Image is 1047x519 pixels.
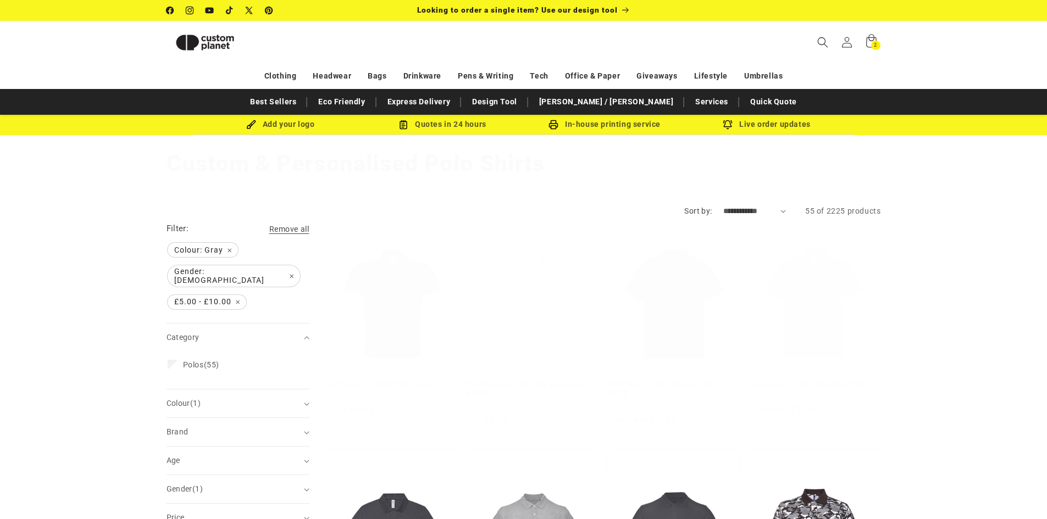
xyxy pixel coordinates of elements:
[246,120,256,130] img: Brush Icon
[466,380,600,399] a: Pacific Grey - B&C My Eco Polo 65/35
[636,66,677,86] a: Giveaways
[467,92,523,111] a: Design Tool
[245,92,302,111] a: Best Sellers
[167,333,200,342] span: Category
[167,222,189,235] h2: Filter:
[264,66,297,86] a: Clothing
[168,295,246,309] span: £5.00 - £10.00
[811,30,835,54] summary: Search
[458,66,513,86] a: Pens & Writing
[723,120,733,130] img: Order updates
[607,380,741,399] a: Dark Grey* - B&C My Eco Polo 65/35
[167,447,309,475] summary: Age (0 selected)
[565,66,620,86] a: Office & Paper
[747,449,881,475] button: Request Quote
[167,295,247,309] a: £5.00 - £10.00
[162,21,280,64] a: Custom Planet
[313,66,351,86] a: Headwear
[167,149,881,178] h1: Custom & Personalised Polo Shirts
[269,222,309,236] a: Remove all
[167,25,243,60] img: Custom Planet
[190,399,201,408] span: (1)
[524,118,686,131] div: In-house printing service
[686,118,848,131] div: Live order updates
[530,66,548,86] a: Tech
[747,380,881,389] a: Sport Grey* - B&C My Polo 180
[167,389,309,417] summary: Colour (1 selected)
[183,360,204,369] span: Polos
[326,380,460,389] a: Anthracite - B&C ID.001 polo
[167,323,309,351] summary: Category (0 selected)
[167,418,309,446] summary: Brand (0 selected)
[398,120,408,130] img: Order Updates Icon
[805,207,880,215] span: 55 of 2225 products
[168,243,238,257] span: Colour: Gray
[466,449,600,475] button: Request Quote
[183,360,219,370] span: (55)
[326,449,460,475] button: Request Quote
[745,92,802,111] a: Quick Quote
[690,92,734,111] a: Services
[167,427,189,436] span: Brand
[362,118,524,131] div: Quotes in 24 hours
[694,66,728,86] a: Lifestyle
[382,92,456,111] a: Express Delivery
[549,120,558,130] img: In-house printing
[200,118,362,131] div: Add your logo
[167,243,239,257] a: Colour: Gray
[607,449,741,475] button: Request Quote
[313,92,370,111] a: Eco Friendly
[167,456,180,465] span: Age
[874,41,877,50] span: 2
[417,5,618,14] span: Looking to order a single item? Use our design tool
[684,207,712,215] label: Sort by:
[368,66,386,86] a: Bags
[534,92,679,111] a: [PERSON_NAME] / [PERSON_NAME]
[744,66,783,86] a: Umbrellas
[269,225,309,233] span: Remove all
[192,484,203,493] span: (1)
[168,265,300,287] span: Gender: [DEMOGRAPHIC_DATA]
[167,399,201,408] span: Colour
[167,484,203,493] span: Gender
[403,66,441,86] a: Drinkware
[167,265,301,287] a: Gender: [DEMOGRAPHIC_DATA]
[167,475,309,503] summary: Gender (1 selected)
